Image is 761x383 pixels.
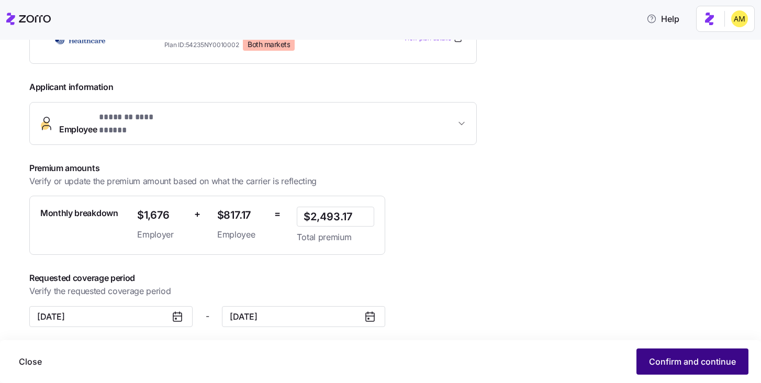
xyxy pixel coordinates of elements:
span: Monthly breakdown [40,207,118,220]
span: Employee [59,111,182,136]
span: = [274,207,281,222]
span: - [206,310,209,323]
button: Close [10,348,50,375]
span: Plan ID: 54235NY0010002 [164,40,239,49]
span: + [194,207,200,222]
span: Employee [217,228,266,241]
button: Help [638,8,688,29]
span: $817.17 [217,207,266,224]
span: Help [646,13,679,25]
span: Requested coverage period [29,272,515,285]
span: Verify the requested coverage period [29,285,171,298]
span: Close [19,355,42,368]
input: MM/DD/YYYY [29,306,193,327]
span: $1,676 [137,207,186,224]
span: Confirm and continue [649,355,736,368]
span: Both markets [248,40,290,49]
span: Applicant information [29,81,477,94]
span: Total premium [297,231,374,244]
button: Confirm and continue [636,348,748,375]
span: Employer [137,228,186,241]
span: Premium amounts [29,162,387,175]
input: MM/DD/YYYY [222,306,385,327]
span: Verify or update the premium amount based on what the carrier is reflecting [29,175,317,188]
img: dfaaf2f2725e97d5ef9e82b99e83f4d7 [731,10,748,27]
